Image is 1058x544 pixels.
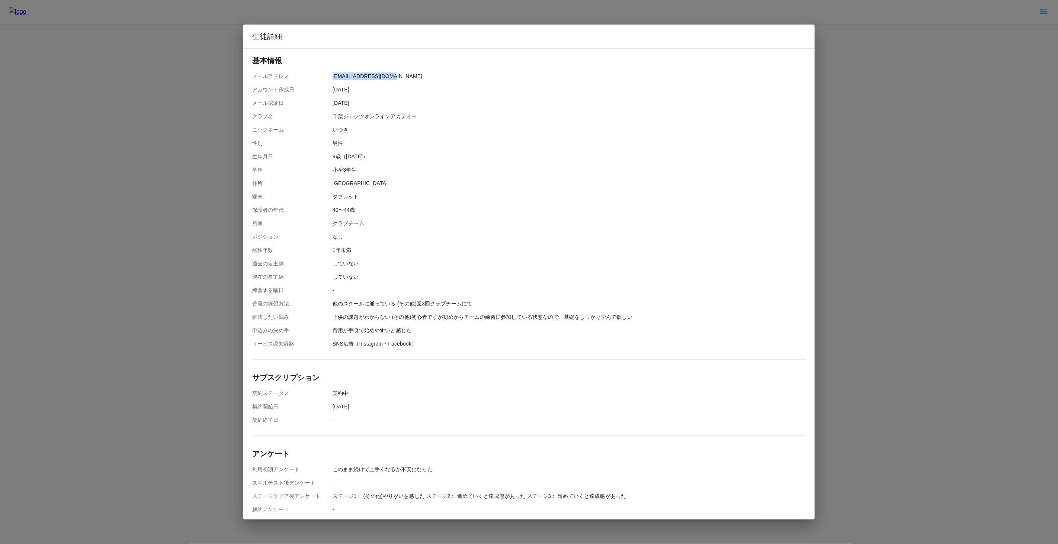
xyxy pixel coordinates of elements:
p: [GEOGRAPHIC_DATA] [333,179,388,187]
p: 経験年数 [252,246,327,254]
p: 申込みの決め手 [252,327,327,334]
p: ステージ1： (その他)やりがいを感じた ステージ2： 進めていくと達成感があった ステージ3： 進めていくと達成感があった [333,492,626,500]
p: - [333,506,334,513]
p: していない [333,260,359,267]
p: 学年 [252,166,327,174]
p: 男性 [333,139,343,147]
p: 過去の自主練 [252,260,327,267]
p: クラブチーム [333,220,364,227]
p: - [333,479,334,486]
p: メールアドレス [252,72,327,80]
p: ステージクリア後アンケート [252,492,327,500]
p: 40〜44歳 [333,206,355,214]
p: 契約終了日 [252,416,327,424]
p: 現在の自主練 [252,273,327,281]
p: アカウント作成日 [252,86,327,93]
p: いつき [333,126,348,133]
p: 千葉ジェッツオンラインアカデミー [333,113,417,120]
p: [DATE] [333,99,349,107]
p: 契約中 [333,389,348,397]
p: 小学3年生 [333,166,357,174]
p: 他のスクールに通っている (その他)週3回クラブチームにて [333,300,472,307]
p: 端末 [252,193,327,200]
p: SNS広告（Instagram・Facebook） [333,340,417,347]
p: このまま続けて上手くなるか不安になった [333,466,433,473]
h2: 生徒詳細 [243,25,815,48]
h6: アンケート [252,448,806,460]
p: - [333,416,334,424]
p: 生年月日 [252,153,327,160]
p: していない [333,273,359,281]
p: 利用初期アンケート [252,466,327,473]
p: [DATE] [333,403,349,410]
p: 9歳（[DATE]） [333,153,368,160]
h6: 基本情報 [252,55,806,67]
p: 契約ステータス [252,389,327,397]
p: ポジション [252,233,327,240]
p: 性別 [252,139,327,147]
p: サービス認知経路 [252,340,327,347]
p: ニックネーム [252,126,327,133]
p: 練習する曜日 [252,286,327,294]
p: 1年未満 [333,246,351,254]
p: [EMAIL_ADDRESS][DOMAIN_NAME] [333,72,422,80]
p: - [333,286,334,294]
p: 契約開始日 [252,403,327,410]
p: 解約アンケート [252,506,327,513]
p: 所属 [252,220,327,227]
p: 子供の課題がわからない (その他)初心者ですが初めからチームの練習に参加している状態なので、基礎をしっかり学んで欲しい [333,313,632,321]
p: [DATE] [333,86,349,93]
p: メール認証日 [252,99,327,107]
p: 普段の練習方法 [252,300,327,307]
p: 保護者の年代 [252,206,327,214]
p: 解決したい悩み [252,313,327,321]
p: 費用が手頃で始めやすいと感じた [333,327,411,334]
h6: サブスクリプション [252,372,806,383]
p: タブレット [333,193,359,200]
p: クラブ名 [252,113,327,120]
p: スキルテスト後アンケート [252,479,327,486]
p: 住所 [252,179,327,187]
p: なし [333,233,343,240]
